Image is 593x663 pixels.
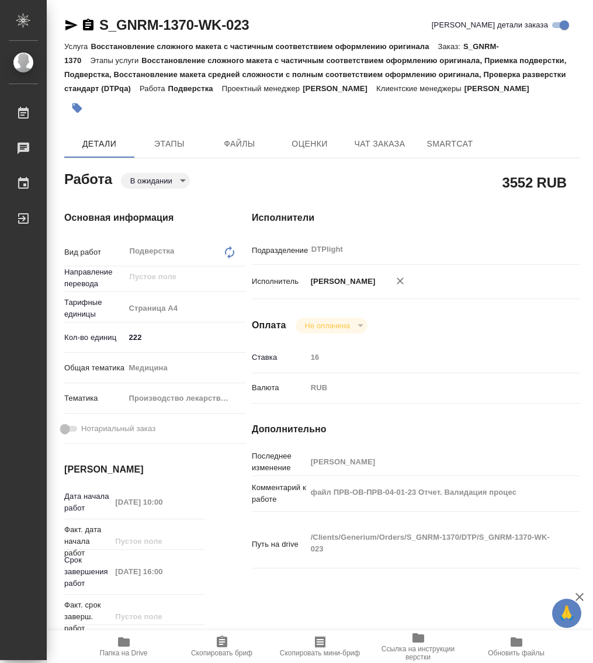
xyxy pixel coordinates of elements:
[307,453,553,470] input: Пустое поле
[111,494,205,511] input: Пустое поле
[100,649,148,657] span: Папка на Drive
[252,318,286,332] h4: Оплата
[64,297,125,320] p: Тарифные единицы
[438,42,463,51] p: Заказ:
[64,491,111,514] p: Дата начала работ
[467,630,566,663] button: Обновить файлы
[111,563,205,580] input: Пустое поле
[64,524,111,559] p: Факт. дата начала работ
[352,137,408,151] span: Чат заказа
[64,95,90,121] button: Добавить тэг
[271,630,369,663] button: Скопировать мини-бриф
[252,245,307,256] p: Подразделение
[111,533,205,550] input: Пустое поле
[301,321,353,331] button: Не оплачена
[64,599,111,634] p: Факт. срок заверш. работ
[387,268,413,294] button: Удалить исполнителя
[64,554,111,589] p: Срок завершения работ
[280,649,360,657] span: Скопировать мини-бриф
[307,483,553,502] textarea: файл ПРВ-ОВ-ПРВ-04-01-23 Отчет. Валидация процес
[211,137,268,151] span: Файлы
[64,42,91,51] p: Услуга
[64,18,78,32] button: Скопировать ссылку для ЯМессенджера
[99,17,249,33] a: S_GNRM-1370-WK-023
[252,382,307,394] p: Валюта
[307,276,376,287] p: [PERSON_NAME]
[81,423,155,435] span: Нотариальный заказ
[141,137,197,151] span: Этапы
[488,649,545,657] span: Обновить файлы
[252,276,307,287] p: Исполнитель
[252,482,307,505] p: Комментарий к работе
[376,84,464,93] p: Клиентские менеджеры
[64,393,125,404] p: Тематика
[90,56,141,65] p: Этапы услуги
[64,247,125,258] p: Вид работ
[252,539,307,550] p: Путь на drive
[64,362,125,374] p: Общая тематика
[121,173,190,189] div: В ожидании
[222,84,303,93] p: Проектный менеджер
[252,422,580,436] h4: Дополнительно
[282,137,338,151] span: Оценки
[64,211,205,225] h4: Основная информация
[140,84,168,93] p: Работа
[64,463,205,477] h4: [PERSON_NAME]
[111,608,205,625] input: Пустое поле
[125,329,246,346] input: ✎ Введи что-нибудь
[307,527,553,559] textarea: /Clients/Generium/Orders/S_GNRM-1370/DTP/S_GNRM-1370-WK-023
[252,352,307,363] p: Ставка
[75,630,173,663] button: Папка на Drive
[125,298,246,318] div: Страница А4
[296,318,367,334] div: В ожидании
[252,211,580,225] h4: Исполнители
[125,358,246,378] div: Медицина
[307,378,553,398] div: RUB
[303,84,376,93] p: [PERSON_NAME]
[64,266,125,290] p: Направление перевода
[191,649,252,657] span: Скопировать бриф
[168,84,222,93] p: Подверстка
[307,349,553,366] input: Пустое поле
[557,601,577,626] span: 🙏
[369,630,467,663] button: Ссылка на инструкции верстки
[252,450,307,474] p: Последнее изменение
[502,172,567,192] h2: 3552 RUB
[81,18,95,32] button: Скопировать ссылку
[552,599,581,628] button: 🙏
[64,332,125,343] p: Кол-во единиц
[376,645,460,661] span: Ссылка на инструкции верстки
[173,630,271,663] button: Скопировать бриф
[125,388,246,408] div: Производство лекарственных препаратов
[64,56,566,93] p: Восстановление сложного макета с частичным соответствием оформлению оригинала, Приемка подверстки...
[422,137,478,151] span: SmartCat
[129,270,219,284] input: Пустое поле
[64,168,112,189] h2: Работа
[71,137,127,151] span: Детали
[432,19,548,31] span: [PERSON_NAME] детали заказа
[91,42,438,51] p: Восстановление сложного макета с частичным соответствием оформлению оригинала
[464,84,538,93] p: [PERSON_NAME]
[127,176,176,186] button: В ожидании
